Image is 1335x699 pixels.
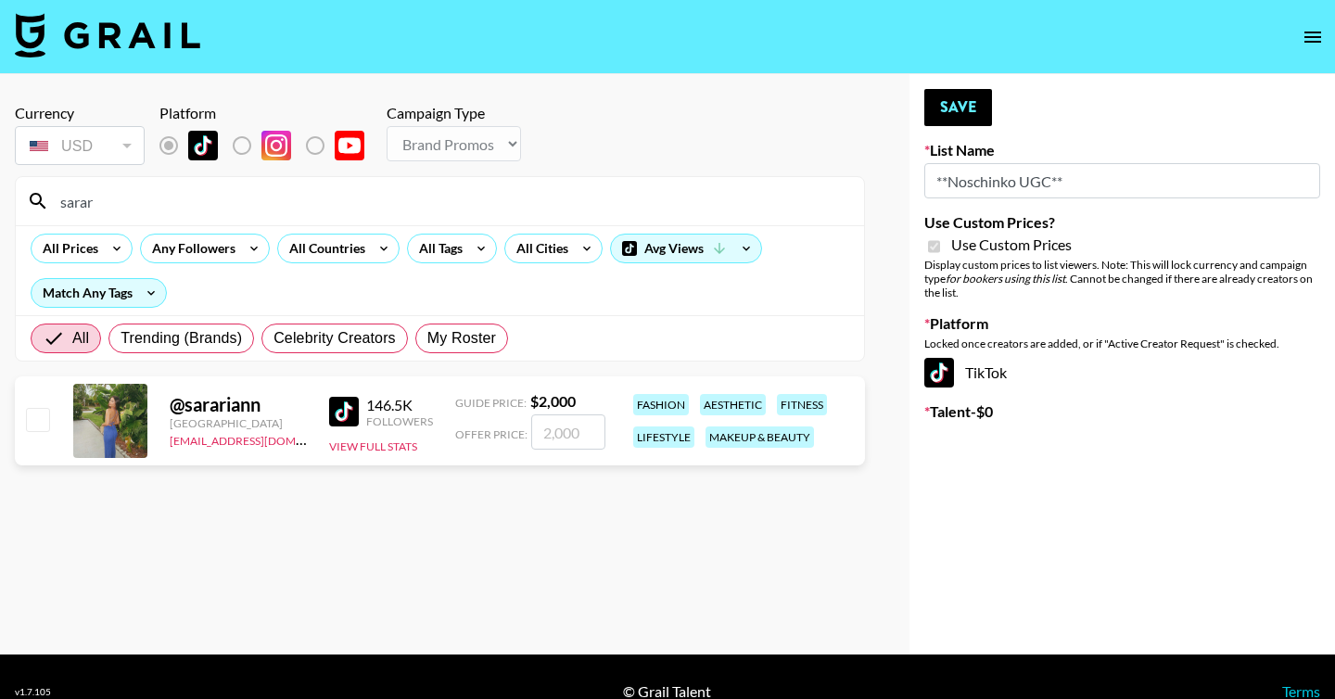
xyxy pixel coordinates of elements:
[387,104,521,122] div: Campaign Type
[408,235,466,262] div: All Tags
[530,392,576,410] strong: $ 2,000
[924,141,1320,159] label: List Name
[15,122,145,169] div: Currency is locked to USD
[159,126,379,165] div: List locked to TikTok.
[366,414,433,428] div: Followers
[1294,19,1331,56] button: open drawer
[188,131,218,160] img: TikTok
[777,394,827,415] div: fitness
[505,235,572,262] div: All Cities
[531,414,605,450] input: 2,000
[611,235,761,262] div: Avg Views
[366,396,433,414] div: 146.5K
[32,279,166,307] div: Match Any Tags
[924,337,1320,350] div: Locked once creators are added, or if "Active Creator Request" is checked.
[924,314,1320,333] label: Platform
[924,213,1320,232] label: Use Custom Prices?
[329,397,359,426] img: TikTok
[633,426,694,448] div: lifestyle
[924,358,1320,388] div: TikTok
[335,131,364,160] img: YouTube
[706,426,814,448] div: makeup & beauty
[455,396,527,410] span: Guide Price:
[15,104,145,122] div: Currency
[49,186,853,216] input: Search by User Name
[32,235,102,262] div: All Prices
[15,13,200,57] img: Grail Talent
[924,258,1320,299] div: Display custom prices to list viewers. Note: This will lock currency and campaign type . Cannot b...
[946,272,1065,286] em: for bookers using this list
[951,235,1072,254] span: Use Custom Prices
[924,358,954,388] img: TikTok
[159,104,379,122] div: Platform
[278,235,369,262] div: All Countries
[170,416,307,430] div: [GEOGRAPHIC_DATA]
[170,393,307,416] div: @ sarariann
[121,327,242,349] span: Trending (Brands)
[633,394,689,415] div: fashion
[924,89,992,126] button: Save
[427,327,496,349] span: My Roster
[700,394,766,415] div: aesthetic
[273,327,396,349] span: Celebrity Creators
[19,130,141,162] div: USD
[15,686,51,698] div: v 1.7.105
[261,131,291,160] img: Instagram
[170,430,356,448] a: [EMAIL_ADDRESS][DOMAIN_NAME]
[924,402,1320,421] label: Talent - $ 0
[72,327,89,349] span: All
[455,427,528,441] span: Offer Price:
[141,235,239,262] div: Any Followers
[329,439,417,453] button: View Full Stats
